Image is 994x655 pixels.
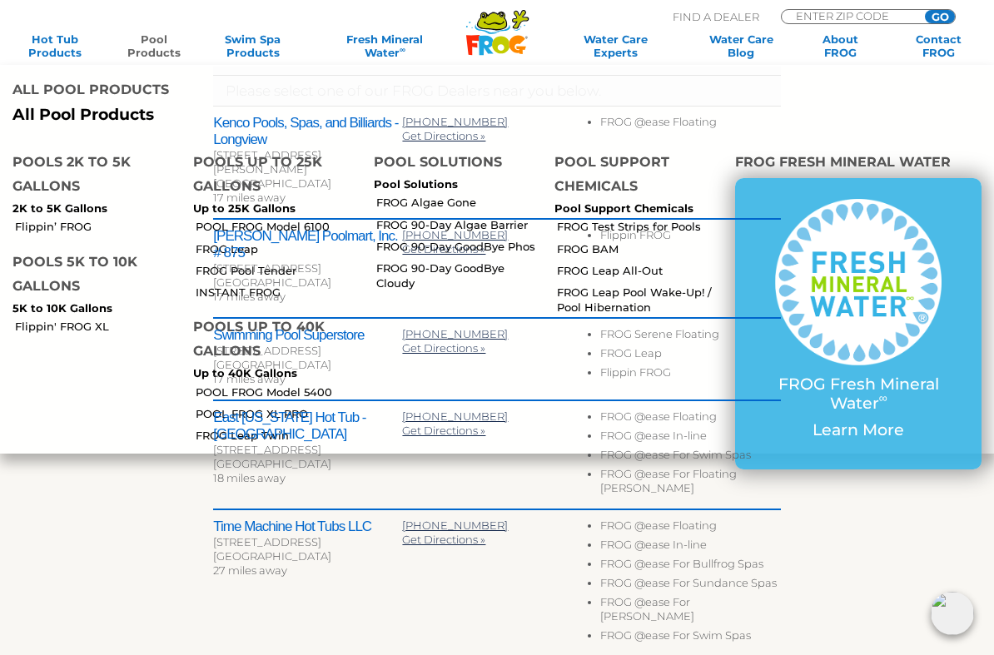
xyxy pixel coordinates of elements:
li: FROG Leap [600,346,781,365]
h2: Time Machine Hot Tubs LLC [213,519,402,535]
a: Get Directions » [402,424,485,437]
span: 17 miles away [213,372,286,385]
h4: Pools 5K to 10K Gallons [12,250,168,302]
a: Get Directions » [402,242,485,256]
a: [PHONE_NUMBER] [402,519,508,532]
sup: ∞ [400,45,405,54]
a: FROG Fresh Mineral Water∞ Learn More [763,199,954,449]
div: [GEOGRAPHIC_DATA] [213,358,402,372]
a: INSTANT FROG [196,285,361,300]
span: 17 miles away [213,191,286,204]
span: 18 miles away [213,471,286,484]
a: FROG Leap [196,241,361,256]
a: Flippin' FROG XL [15,319,181,334]
div: [STREET_ADDRESS] [213,443,402,457]
a: All Pool Products [12,106,485,125]
a: POOL FROG XL PRO [196,406,361,421]
h2: [PERSON_NAME] Poolmart, Inc. # 875 [213,228,402,261]
p: 5K to 10K Gallons [12,302,168,315]
a: FROG Leap Twin [196,428,361,443]
a: Get Directions » [402,341,485,355]
a: FROG Pool Tender [196,263,361,278]
p: Up to 25K Gallons [193,202,349,216]
div: [GEOGRAPHIC_DATA] [213,176,402,191]
a: Fresh MineralWater∞ [313,32,457,59]
span: 27 miles away [213,563,287,577]
a: Get Directions » [402,533,485,546]
h2: Swimming Pool Superstore [213,327,402,344]
h4: Pools up to 25K Gallons [193,150,349,202]
li: FROG @ease In-line [600,429,781,448]
li: Flippin FROG [600,365,781,385]
a: Swim SpaProducts [214,32,291,59]
p: Up to 40K Gallons [193,367,349,380]
a: AboutFROG [802,32,878,59]
div: [STREET_ADDRESS][PERSON_NAME] [213,148,402,176]
a: POOL FROG Model 5400 [196,385,361,399]
a: [PHONE_NUMBER] [402,409,508,423]
li: FROG Serene Floating [600,327,781,346]
a: ContactFROG [901,32,977,59]
li: FROG @ease Floating [600,409,781,429]
input: Zip Code Form [794,10,907,22]
li: FROG @ease For Swim Spas [600,628,781,648]
li: FROG @ease Floating [600,519,781,538]
a: [PHONE_NUMBER] [402,228,508,241]
sup: ∞ [879,390,887,405]
p: Learn More [763,421,954,440]
li: FROG @ease For Floating [PERSON_NAME] [600,467,781,500]
a: Water CareBlog [703,32,779,59]
img: openIcon [931,592,974,635]
p: FROG Fresh Mineral Water [763,375,954,414]
li: FROG @ease For Bullfrog Spas [600,557,781,576]
h2: East [US_STATE] Hot Tub - [GEOGRAPHIC_DATA] [213,409,402,443]
div: [GEOGRAPHIC_DATA] [213,275,402,290]
li: FROG @ease In-line [600,538,781,557]
li: FROG @ease Floating [600,115,781,134]
a: Flippin’ FROG [15,219,181,234]
h4: Pools 2K to 5K Gallons [12,150,168,202]
p: Find A Dealer [673,9,759,24]
div: [STREET_ADDRESS] [213,535,402,549]
a: PoolProducts [116,32,192,59]
a: Hot TubProducts [17,32,93,59]
li: FROG @ease For [PERSON_NAME] [600,595,781,628]
h4: Pools up to 40K Gallons [193,315,349,367]
div: [GEOGRAPHIC_DATA] [213,549,402,563]
div: [STREET_ADDRESS] [213,261,402,275]
div: [GEOGRAPHIC_DATA] [213,457,402,471]
a: Water CareExperts [549,32,681,59]
h2: Kenco Pools, Spas, and Billiards - Longview [213,115,402,148]
li: FROG @ease For Sundance Spas [600,576,781,595]
a: [PHONE_NUMBER] [402,327,508,340]
a: [PHONE_NUMBER] [402,115,508,128]
li: FROG @ease For Swim Spas [600,448,781,467]
h4: All Pool Products [12,77,485,106]
h4: FROG Fresh Mineral Water [735,150,982,178]
span: 17 miles away [213,290,286,303]
li: Flippin FROG [600,228,781,247]
a: POOL FROG Model 6100 [196,219,361,234]
a: Get Directions » [402,129,485,142]
div: [STREET_ADDRESS] [213,344,402,358]
p: 2K to 5K Gallons [12,202,168,216]
input: GO [925,10,955,23]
